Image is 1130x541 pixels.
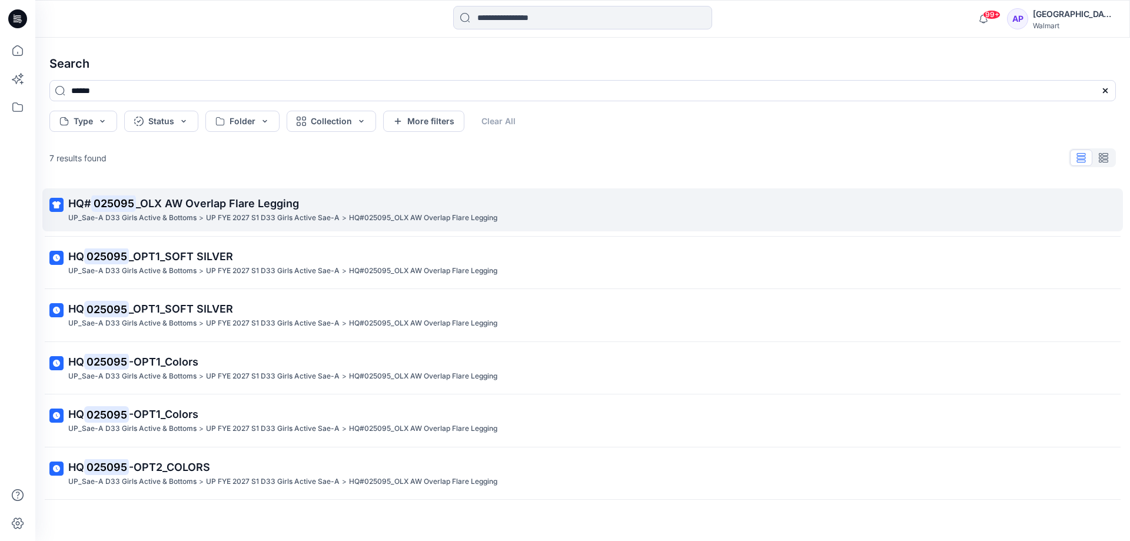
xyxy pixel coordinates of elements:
span: -OPT2_COLORS [129,461,210,473]
span: HQ [68,356,84,368]
p: > [342,476,347,488]
p: > [342,212,347,224]
a: HQ025095-OPT1_ColorsUP_Sae-A D33 Girls Active & Bottoms>UP FYE 2027 S1 D33 Girls Active Sae-A>HQ#... [42,399,1123,442]
button: More filters [383,111,464,132]
span: 99+ [983,10,1001,19]
button: Status [124,111,198,132]
button: Folder [205,111,280,132]
span: _OPT1_SOFT SILVER [129,303,233,315]
p: UP FYE 2027 S1 D33 Girls Active Sae-A [206,265,340,277]
h4: Search [40,47,1125,80]
p: > [199,476,204,488]
p: > [199,212,204,224]
a: HQ025095-OPT2_COLORSUP_Sae-A D33 Girls Active & Bottoms>UP FYE 2027 S1 D33 Girls Active Sae-A>HQ#... [42,452,1123,495]
button: Collection [287,111,376,132]
mark: 025095 [84,353,129,370]
mark: 025095 [91,195,136,211]
p: UP FYE 2027 S1 D33 Girls Active Sae-A [206,370,340,383]
span: HQ# [68,197,91,210]
p: UP_Sae-A D33 Girls Active & Bottoms [68,265,197,277]
span: HQ [68,303,84,315]
p: > [342,265,347,277]
p: > [342,317,347,330]
p: HQ#025095_OLX AW Overlap Flare Legging [349,476,497,488]
p: HQ#025095_OLX AW Overlap Flare Legging [349,423,497,435]
p: UP_Sae-A D33 Girls Active & Bottoms [68,476,197,488]
p: > [199,370,204,383]
span: HQ [68,461,84,473]
p: UP FYE 2027 S1 D33 Girls Active Sae-A [206,476,340,488]
p: UP FYE 2027 S1 D33 Girls Active Sae-A [206,212,340,224]
p: > [199,317,204,330]
p: UP_Sae-A D33 Girls Active & Bottoms [68,370,197,383]
p: UP FYE 2027 S1 D33 Girls Active Sae-A [206,317,340,330]
p: UP FYE 2027 S1 D33 Girls Active Sae-A [206,423,340,435]
p: HQ#025095_OLX AW Overlap Flare Legging [349,212,497,224]
mark: 025095 [84,406,129,423]
mark: 025095 [84,459,129,475]
p: > [342,423,347,435]
span: -OPT1_Colors [129,408,198,420]
p: > [199,265,204,277]
button: Type [49,111,117,132]
mark: 025095 [84,248,129,264]
span: -OPT1_Colors [129,356,198,368]
p: HQ#025095_OLX AW Overlap Flare Legging [349,370,497,383]
span: HQ [68,250,84,263]
div: [GEOGRAPHIC_DATA] [1033,7,1115,21]
p: UP_Sae-A D33 Girls Active & Bottoms [68,423,197,435]
mark: 025095 [84,301,129,317]
p: > [199,423,204,435]
p: > [342,370,347,383]
a: HQ#025095_OLX AW Overlap Flare LeggingUP_Sae-A D33 Girls Active & Bottoms>UP FYE 2027 S1 D33 Girl... [42,188,1123,231]
p: 7 results found [49,152,107,164]
p: UP_Sae-A D33 Girls Active & Bottoms [68,212,197,224]
span: HQ [68,408,84,420]
a: HQ025095-OPT1_ColorsUP_Sae-A D33 Girls Active & Bottoms>UP FYE 2027 S1 D33 Girls Active Sae-A>HQ#... [42,347,1123,390]
span: _OPT1_SOFT SILVER [129,250,233,263]
div: AP [1007,8,1028,29]
a: HQ025095_OPT1_SOFT SILVERUP_Sae-A D33 Girls Active & Bottoms>UP FYE 2027 S1 D33 Girls Active Sae-... [42,294,1123,337]
p: UP_Sae-A D33 Girls Active & Bottoms [68,317,197,330]
p: HQ#025095_OLX AW Overlap Flare Legging [349,317,497,330]
a: HQ025095_OPT1_SOFT SILVERUP_Sae-A D33 Girls Active & Bottoms>UP FYE 2027 S1 D33 Girls Active Sae-... [42,241,1123,284]
p: HQ#025095_OLX AW Overlap Flare Legging [349,265,497,277]
div: Walmart [1033,21,1115,30]
span: _OLX AW Overlap Flare Legging [136,197,299,210]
